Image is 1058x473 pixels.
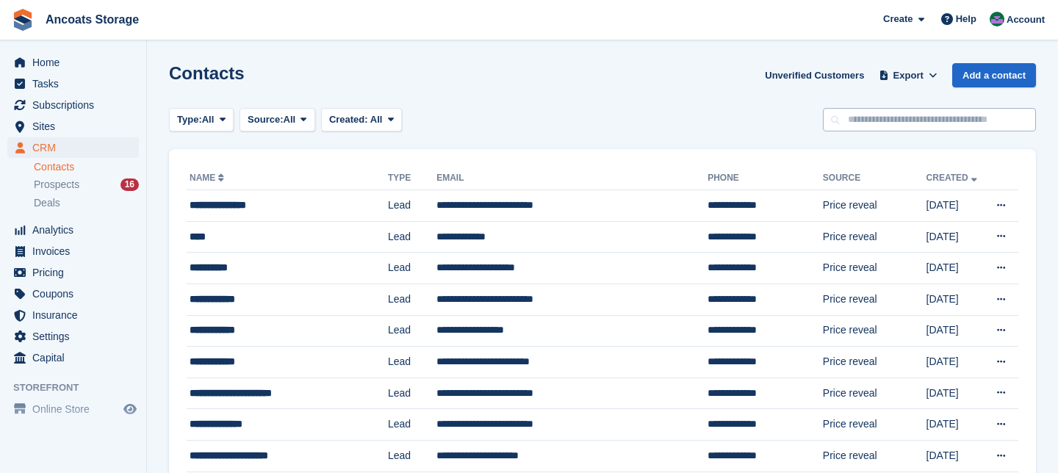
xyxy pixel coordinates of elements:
[7,347,139,368] a: menu
[7,73,139,94] a: menu
[32,137,120,158] span: CRM
[7,326,139,347] a: menu
[823,440,926,472] td: Price reveal
[823,221,926,253] td: Price reveal
[926,284,985,315] td: [DATE]
[926,378,985,409] td: [DATE]
[329,114,368,125] span: Created:
[34,178,79,192] span: Prospects
[708,167,823,190] th: Phone
[7,399,139,419] a: menu
[7,116,139,137] a: menu
[32,116,120,137] span: Sites
[388,440,436,472] td: Lead
[926,173,980,183] a: Created
[34,177,139,192] a: Prospects 16
[823,190,926,222] td: Price reveal
[32,326,120,347] span: Settings
[1007,12,1045,27] span: Account
[893,68,924,83] span: Export
[823,315,926,347] td: Price reveal
[32,241,120,261] span: Invoices
[388,221,436,253] td: Lead
[32,347,120,368] span: Capital
[388,409,436,441] td: Lead
[926,190,985,222] td: [DATE]
[32,95,120,115] span: Subscriptions
[823,167,926,190] th: Source
[7,305,139,325] a: menu
[202,112,215,127] span: All
[32,262,120,283] span: Pricing
[388,284,436,315] td: Lead
[120,178,139,191] div: 16
[32,73,120,94] span: Tasks
[169,63,245,83] h1: Contacts
[169,108,234,132] button: Type: All
[926,347,985,378] td: [DATE]
[34,196,60,210] span: Deals
[926,315,985,347] td: [DATE]
[823,347,926,378] td: Price reveal
[926,253,985,284] td: [DATE]
[388,378,436,409] td: Lead
[34,160,139,174] a: Contacts
[121,400,139,418] a: Preview store
[388,190,436,222] td: Lead
[823,253,926,284] td: Price reveal
[926,440,985,472] td: [DATE]
[926,221,985,253] td: [DATE]
[823,409,926,441] td: Price reveal
[956,12,976,26] span: Help
[7,137,139,158] a: menu
[32,220,120,240] span: Analytics
[12,9,34,31] img: stora-icon-8386f47178a22dfd0bd8f6a31ec36ba5ce8667c1dd55bd0f319d3a0aa187defe.svg
[759,63,870,87] a: Unverified Customers
[876,63,940,87] button: Export
[7,262,139,283] a: menu
[240,108,315,132] button: Source: All
[926,409,985,441] td: [DATE]
[952,63,1036,87] a: Add a contact
[883,12,913,26] span: Create
[321,108,402,132] button: Created: All
[13,380,146,395] span: Storefront
[190,173,227,183] a: Name
[388,167,436,190] th: Type
[32,284,120,304] span: Coupons
[177,112,202,127] span: Type:
[7,95,139,115] a: menu
[7,220,139,240] a: menu
[34,195,139,211] a: Deals
[32,399,120,419] span: Online Store
[388,315,436,347] td: Lead
[823,378,926,409] td: Price reveal
[284,112,296,127] span: All
[370,114,383,125] span: All
[823,284,926,315] td: Price reveal
[7,284,139,304] a: menu
[388,347,436,378] td: Lead
[248,112,283,127] span: Source:
[7,52,139,73] a: menu
[32,305,120,325] span: Insurance
[7,241,139,261] a: menu
[40,7,145,32] a: Ancoats Storage
[32,52,120,73] span: Home
[436,167,708,190] th: Email
[388,253,436,284] td: Lead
